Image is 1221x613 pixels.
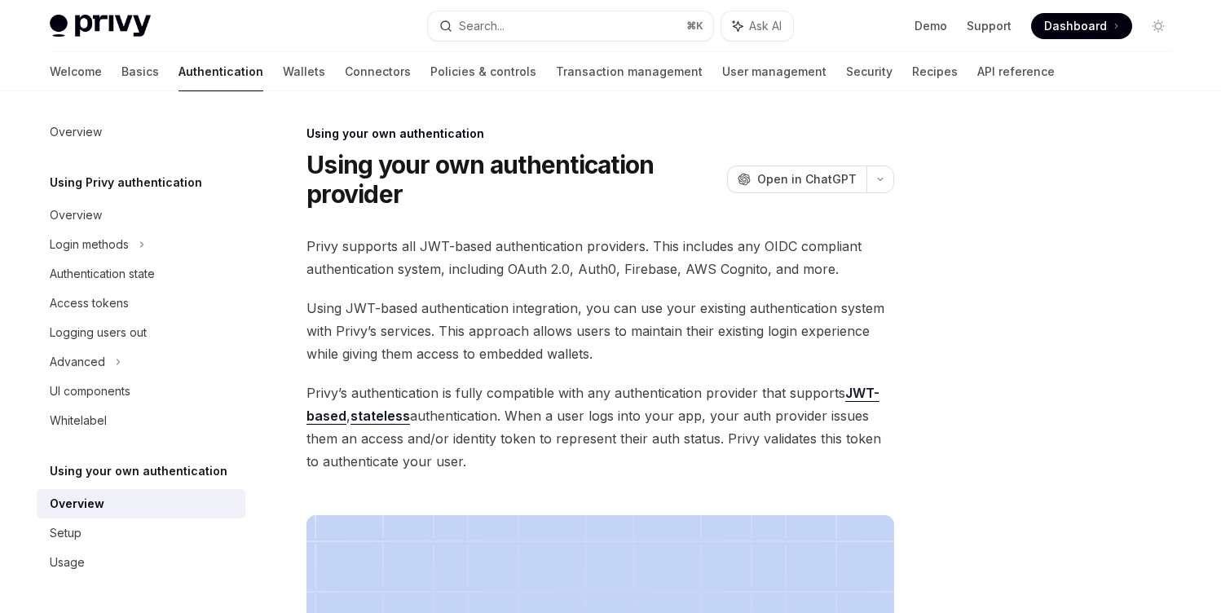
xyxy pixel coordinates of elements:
[430,52,536,91] a: Policies & controls
[306,381,894,473] span: Privy’s authentication is fully compatible with any authentication provider that supports , authe...
[37,318,245,347] a: Logging users out
[37,289,245,318] a: Access tokens
[306,150,721,209] h1: Using your own authentication provider
[912,52,958,91] a: Recipes
[50,553,85,572] div: Usage
[727,165,866,193] button: Open in ChatGPT
[686,20,703,33] span: ⌘ K
[977,52,1055,91] a: API reference
[37,518,245,548] a: Setup
[306,126,894,142] div: Using your own authentication
[179,52,263,91] a: Authentication
[50,523,82,543] div: Setup
[37,406,245,435] a: Whitelabel
[846,52,893,91] a: Security
[37,201,245,230] a: Overview
[306,297,894,365] span: Using JWT-based authentication integration, you can use your existing authentication system with ...
[428,11,713,41] button: Search...⌘K
[50,235,129,254] div: Login methods
[50,461,227,481] h5: Using your own authentication
[50,52,102,91] a: Welcome
[721,11,793,41] button: Ask AI
[50,293,129,313] div: Access tokens
[37,259,245,289] a: Authentication state
[50,494,104,514] div: Overview
[749,18,782,34] span: Ask AI
[459,16,505,36] div: Search...
[915,18,947,34] a: Demo
[37,489,245,518] a: Overview
[50,205,102,225] div: Overview
[1031,13,1132,39] a: Dashboard
[722,52,826,91] a: User management
[50,352,105,372] div: Advanced
[37,548,245,577] a: Usage
[757,171,857,187] span: Open in ChatGPT
[37,117,245,147] a: Overview
[1044,18,1107,34] span: Dashboard
[50,15,151,37] img: light logo
[967,18,1012,34] a: Support
[121,52,159,91] a: Basics
[50,411,107,430] div: Whitelabel
[345,52,411,91] a: Connectors
[50,381,130,401] div: UI components
[37,377,245,406] a: UI components
[283,52,325,91] a: Wallets
[306,235,894,280] span: Privy supports all JWT-based authentication providers. This includes any OIDC compliant authentic...
[50,264,155,284] div: Authentication state
[1145,13,1171,39] button: Toggle dark mode
[50,122,102,142] div: Overview
[50,173,202,192] h5: Using Privy authentication
[350,408,410,425] a: stateless
[556,52,703,91] a: Transaction management
[50,323,147,342] div: Logging users out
